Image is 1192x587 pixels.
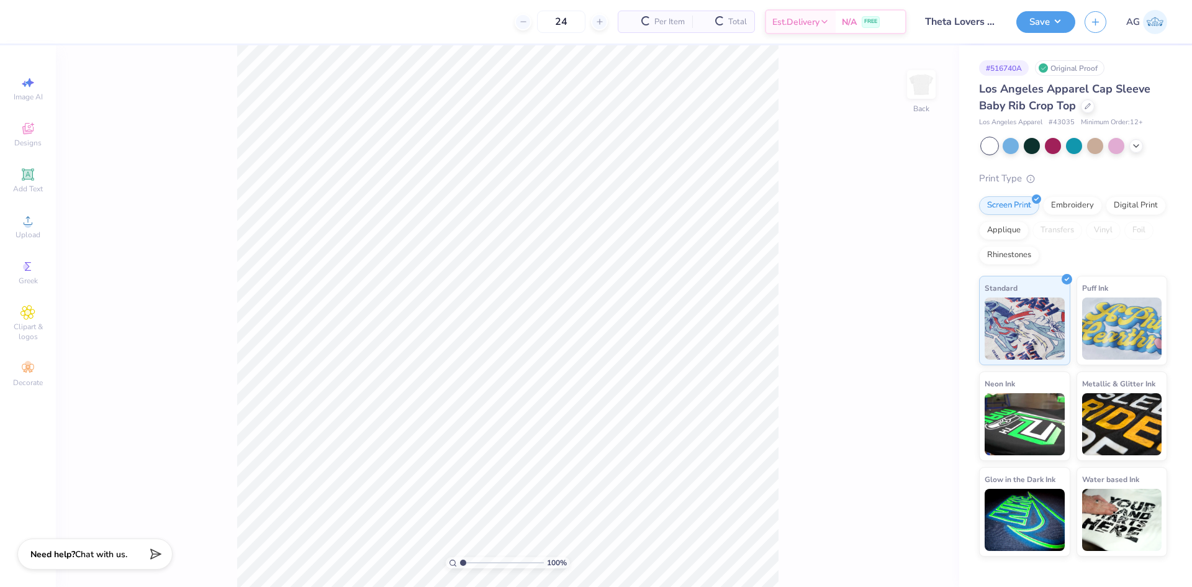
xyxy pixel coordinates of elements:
[1035,60,1104,76] div: Original Proof
[13,184,43,194] span: Add Text
[1126,10,1167,34] a: AG
[979,117,1042,128] span: Los Angeles Apparel
[1082,377,1155,390] span: Metallic & Glitter Ink
[75,548,127,560] span: Chat with us.
[14,138,42,148] span: Designs
[1082,489,1162,551] img: Water based Ink
[985,489,1065,551] img: Glow in the Dark Ink
[537,11,585,33] input: – –
[913,103,929,114] div: Back
[13,378,43,388] span: Decorate
[842,16,857,29] span: N/A
[979,196,1039,215] div: Screen Print
[1126,15,1140,29] span: AG
[916,9,1007,34] input: Untitled Design
[16,230,40,240] span: Upload
[1124,221,1154,240] div: Foil
[728,16,747,29] span: Total
[547,557,567,568] span: 100 %
[772,16,819,29] span: Est. Delivery
[1086,221,1121,240] div: Vinyl
[30,548,75,560] strong: Need help?
[1081,117,1143,128] span: Minimum Order: 12 +
[1082,281,1108,294] span: Puff Ink
[979,60,1029,76] div: # 516740A
[985,393,1065,455] img: Neon Ink
[19,276,38,286] span: Greek
[1049,117,1075,128] span: # 43035
[985,473,1055,486] span: Glow in the Dark Ink
[979,81,1150,113] span: Los Angeles Apparel Cap Sleeve Baby Rib Crop Top
[985,298,1065,360] img: Standard
[979,171,1167,186] div: Print Type
[985,377,1015,390] span: Neon Ink
[1082,298,1162,360] img: Puff Ink
[1016,11,1075,33] button: Save
[654,16,685,29] span: Per Item
[1032,221,1082,240] div: Transfers
[1143,10,1167,34] img: Aljosh Eyron Garcia
[14,92,43,102] span: Image AI
[979,246,1039,265] div: Rhinestones
[1082,473,1139,486] span: Water based Ink
[909,72,934,97] img: Back
[979,221,1029,240] div: Applique
[1082,393,1162,455] img: Metallic & Glitter Ink
[6,322,50,342] span: Clipart & logos
[1043,196,1102,215] div: Embroidery
[1106,196,1166,215] div: Digital Print
[985,281,1018,294] span: Standard
[864,17,877,26] span: FREE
